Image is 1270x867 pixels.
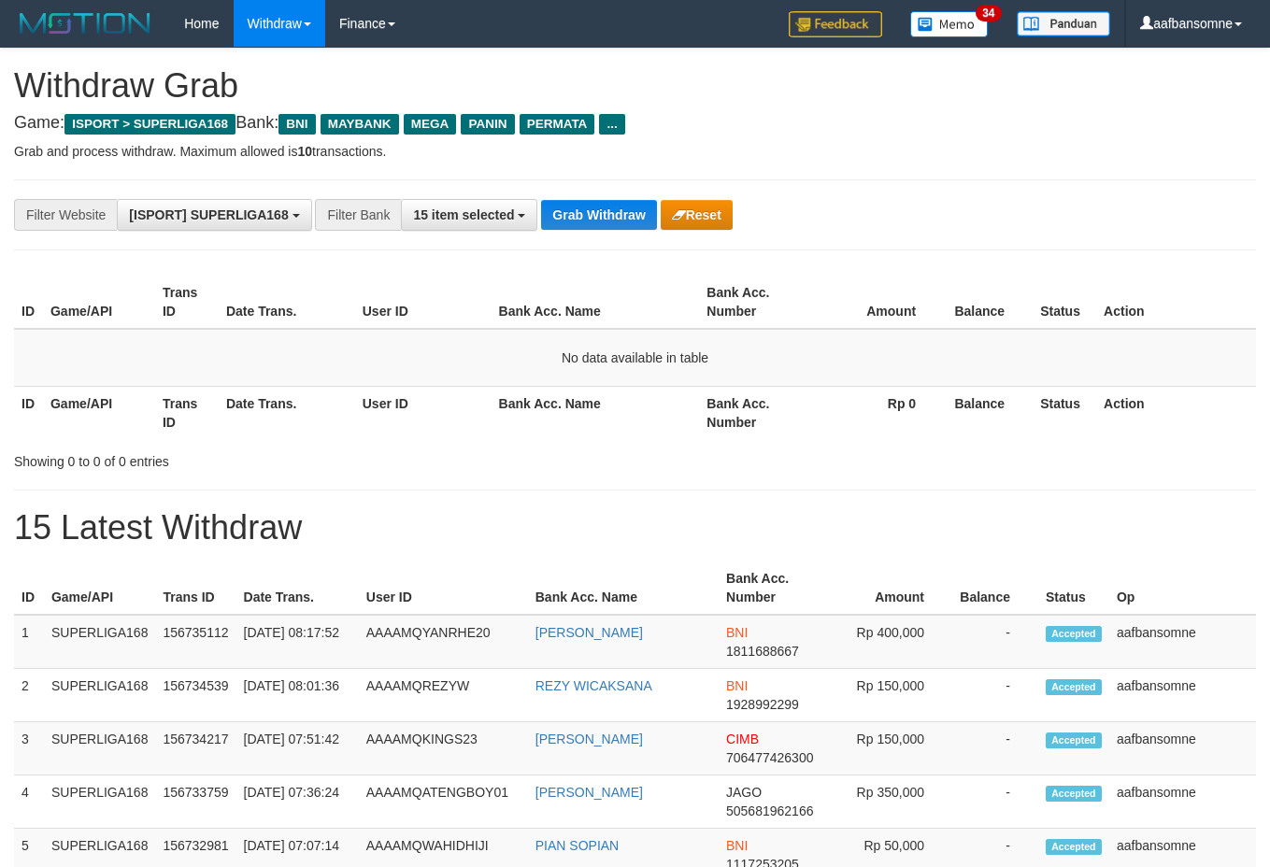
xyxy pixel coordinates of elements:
[726,625,748,640] span: BNI
[14,276,43,329] th: ID
[1038,561,1109,615] th: Status
[44,775,156,829] td: SUPERLIGA168
[43,276,155,329] th: Game/API
[155,722,235,775] td: 156734217
[236,561,359,615] th: Date Trans.
[129,207,288,222] span: [ISPORT] SUPERLIGA168
[155,386,219,439] th: Trans ID
[789,11,882,37] img: Feedback.jpg
[599,114,624,135] span: ...
[1046,679,1102,695] span: Accepted
[43,386,155,439] th: Game/API
[726,678,748,693] span: BNI
[726,803,813,818] span: Copy 505681962166 to clipboard
[155,561,235,615] th: Trans ID
[278,114,315,135] span: BNI
[1096,386,1256,439] th: Action
[535,838,619,853] a: PIAN SOPIAN
[1109,775,1256,829] td: aafbansomne
[44,561,156,615] th: Game/API
[14,9,156,37] img: MOTION_logo.png
[1109,669,1256,722] td: aafbansomne
[726,697,799,712] span: Copy 1928992299 to clipboard
[155,669,235,722] td: 156734539
[413,207,514,222] span: 15 item selected
[952,722,1038,775] td: -
[315,199,401,231] div: Filter Bank
[952,669,1038,722] td: -
[14,775,44,829] td: 4
[44,669,156,722] td: SUPERLIGA168
[359,775,528,829] td: AAAAMQATENGBOY01
[359,561,528,615] th: User ID
[359,669,528,722] td: AAAAMQREZYW
[14,329,1256,387] td: No data available in table
[726,644,799,659] span: Copy 1811688667 to clipboard
[811,276,944,329] th: Amount
[44,722,156,775] td: SUPERLIGA168
[910,11,989,37] img: Button%20Memo.svg
[952,615,1038,669] td: -
[535,785,643,800] a: [PERSON_NAME]
[1017,11,1110,36] img: panduan.png
[359,722,528,775] td: AAAAMQKINGS23
[726,732,759,746] span: CIMB
[219,386,355,439] th: Date Trans.
[14,199,117,231] div: Filter Website
[541,200,656,230] button: Grab Withdraw
[726,785,762,800] span: JAGO
[944,276,1033,329] th: Balance
[355,276,492,329] th: User ID
[661,200,733,230] button: Reset
[1046,626,1102,642] span: Accepted
[826,775,952,829] td: Rp 350,000
[944,386,1033,439] th: Balance
[726,750,813,765] span: Copy 706477426300 to clipboard
[155,615,235,669] td: 156735112
[14,615,44,669] td: 1
[1109,722,1256,775] td: aafbansomne
[401,199,537,231] button: 15 item selected
[236,722,359,775] td: [DATE] 07:51:42
[1096,276,1256,329] th: Action
[14,445,515,471] div: Showing 0 to 0 of 0 entries
[155,775,235,829] td: 156733759
[117,199,311,231] button: [ISPORT] SUPERLIGA168
[14,561,44,615] th: ID
[236,775,359,829] td: [DATE] 07:36:24
[236,615,359,669] td: [DATE] 08:17:52
[359,615,528,669] td: AAAAMQYANRHE20
[952,561,1038,615] th: Balance
[355,386,492,439] th: User ID
[826,722,952,775] td: Rp 150,000
[321,114,399,135] span: MAYBANK
[64,114,235,135] span: ISPORT > SUPERLIGA168
[826,561,952,615] th: Amount
[14,114,1256,133] h4: Game: Bank:
[826,669,952,722] td: Rp 150,000
[1046,786,1102,802] span: Accepted
[535,678,652,693] a: REZY WICAKSANA
[699,276,811,329] th: Bank Acc. Number
[14,509,1256,547] h1: 15 Latest Withdraw
[952,775,1038,829] td: -
[14,142,1256,161] p: Grab and process withdraw. Maximum allowed is transactions.
[520,114,595,135] span: PERMATA
[528,561,719,615] th: Bank Acc. Name
[404,114,457,135] span: MEGA
[14,722,44,775] td: 3
[1109,561,1256,615] th: Op
[811,386,944,439] th: Rp 0
[699,386,811,439] th: Bank Acc. Number
[535,732,643,746] a: [PERSON_NAME]
[492,386,700,439] th: Bank Acc. Name
[976,5,1001,21] span: 34
[44,615,156,669] td: SUPERLIGA168
[461,114,514,135] span: PANIN
[219,276,355,329] th: Date Trans.
[297,144,312,159] strong: 10
[14,669,44,722] td: 2
[826,615,952,669] td: Rp 400,000
[14,386,43,439] th: ID
[719,561,826,615] th: Bank Acc. Number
